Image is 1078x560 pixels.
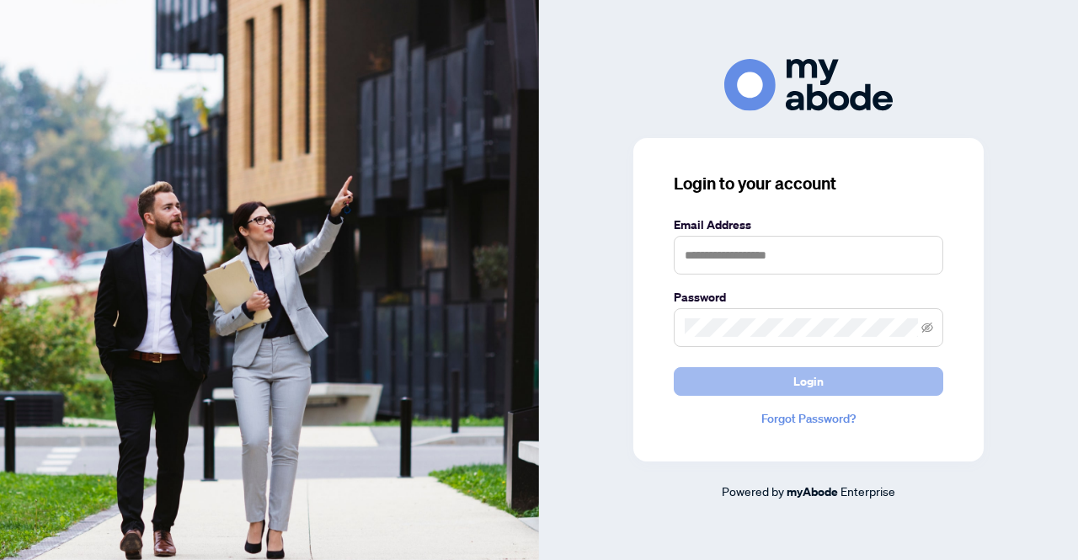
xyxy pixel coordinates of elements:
span: Login [793,368,824,395]
span: Powered by [722,483,784,499]
img: ma-logo [724,59,893,110]
label: Password [674,288,943,307]
button: Login [674,367,943,396]
a: Forgot Password? [674,409,943,428]
label: Email Address [674,216,943,234]
a: myAbode [787,483,838,501]
span: Enterprise [841,483,895,499]
h3: Login to your account [674,172,943,195]
span: eye-invisible [921,322,933,333]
